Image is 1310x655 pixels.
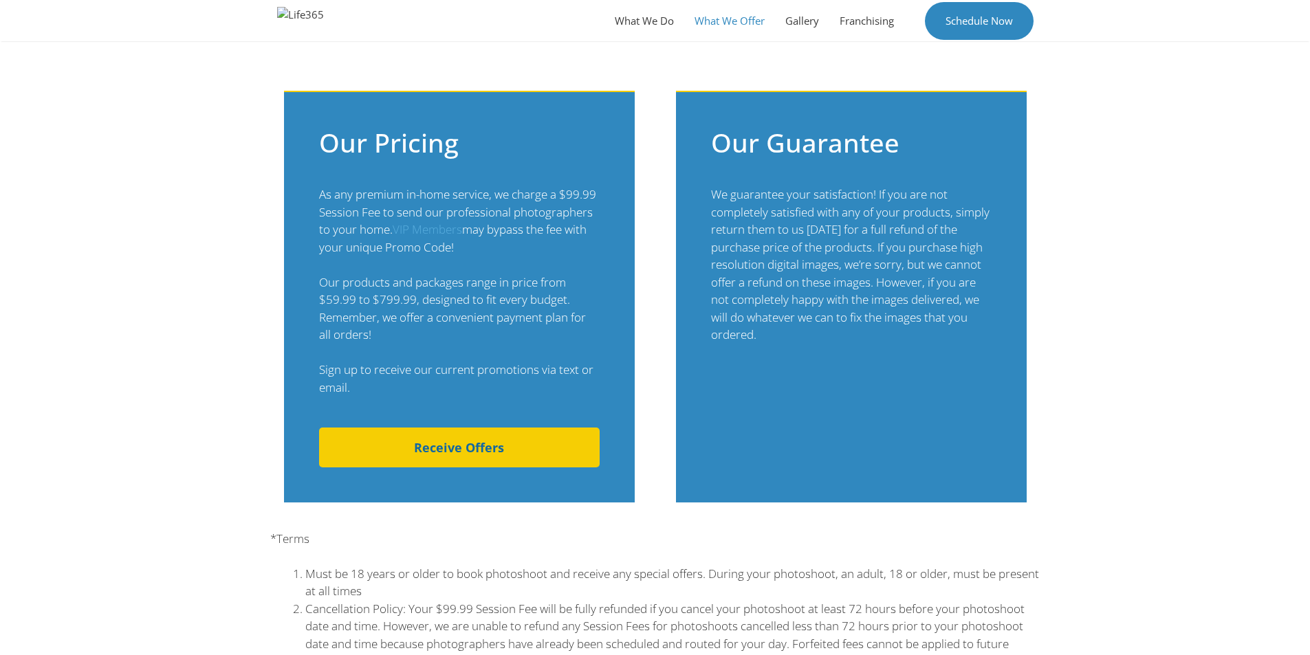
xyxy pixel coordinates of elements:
[319,361,600,396] p: Sign up to receive our current promotions via text or email.
[319,127,600,159] h2: Our Pricing
[319,428,600,467] a: Receive Offers
[925,2,1034,40] a: Schedule Now
[414,441,504,454] span: Receive Offers
[393,221,462,237] a: VIP Members
[270,530,1040,548] p: *Terms
[711,127,992,159] h2: Our Guarantee
[319,274,600,344] p: Our products and packages range in price from $59.99 to $799.99, designed to fit every budget. Re...
[711,186,992,344] p: We guarantee your satisfaction! If you are not completely satisfied with any of your products, si...
[319,186,600,256] p: As any premium in-home service, we charge a $99.99 Session Fee to send our professional photograp...
[305,565,1040,600] li: Must be 18 years or older to book photoshoot and receive any special offers. During your photosho...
